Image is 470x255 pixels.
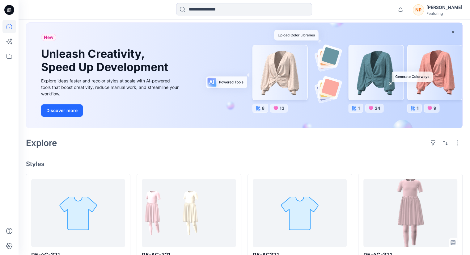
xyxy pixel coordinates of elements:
div: Explore ideas faster and recolor styles at scale with AI-powered tools that boost creativity, red... [41,77,180,97]
button: Discover more [41,104,83,117]
h2: Explore [26,138,57,148]
a: Discover more [41,104,180,117]
a: P5-AG-321 [363,179,457,247]
div: NP [413,4,424,15]
h1: Unleash Creativity, Speed Up Development [41,47,171,74]
a: P5-AG321 [253,179,347,247]
span: New [44,34,53,41]
div: [PERSON_NAME] [426,4,462,11]
div: Featuring [426,11,462,16]
a: P5-AG-321 [142,179,236,247]
a: P5-AG-321 [31,179,125,247]
h4: Styles [26,160,463,168]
